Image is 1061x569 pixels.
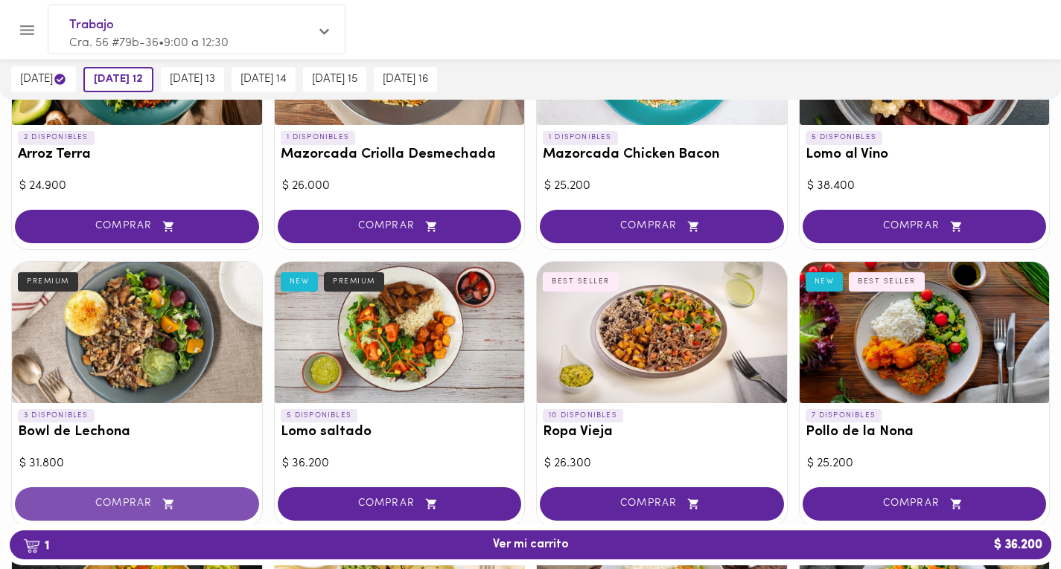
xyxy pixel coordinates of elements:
p: 1 DISPONIBLES [281,131,356,144]
h3: Arroz Terra [18,147,256,163]
div: $ 24.900 [19,178,255,195]
span: COMPRAR [558,498,765,510]
span: COMPRAR [558,220,765,233]
b: 1 [14,536,58,555]
span: [DATE] 14 [240,73,287,86]
span: COMPRAR [296,498,503,510]
iframe: Messagebird Livechat Widget [975,483,1046,554]
div: Ropa Vieja [537,262,787,403]
button: [DATE] 13 [161,67,224,92]
div: BEST SELLER [849,272,925,292]
div: NEW [281,272,319,292]
button: [DATE] 12 [83,67,153,92]
button: [DATE] 14 [232,67,296,92]
p: 2 DISPONIBLES [18,131,95,144]
h3: Mazorcada Chicken Bacon [543,147,781,163]
p: 5 DISPONIBLES [281,409,358,422]
h3: Pollo de la Nona [806,425,1044,440]
div: $ 26.300 [544,455,780,472]
div: $ 25.200 [807,455,1042,472]
h3: Ropa Vieja [543,425,781,440]
button: COMPRAR [15,487,259,521]
p: 7 DISPONIBLES [806,409,882,422]
div: $ 25.200 [544,178,780,195]
div: $ 31.800 [19,455,255,472]
p: 3 DISPONIBLES [18,409,95,422]
img: cart.png [23,539,40,553]
span: Ver mi carrito [493,538,569,552]
div: PREMIUM [18,272,78,292]
span: COMPRAR [821,220,1028,233]
span: COMPRAR [296,220,503,233]
p: 1 DISPONIBLES [543,131,618,144]
p: 5 DISPONIBLES [806,131,883,144]
div: Lomo saltado [275,262,525,403]
div: $ 26.000 [282,178,517,195]
span: [DATE] [20,72,67,86]
div: $ 36.200 [282,455,517,472]
button: [DATE] 15 [303,67,366,92]
div: Bowl de Lechona [12,262,262,403]
span: [DATE] 12 [94,73,143,86]
button: Menu [9,12,45,48]
span: COMPRAR [34,220,240,233]
span: [DATE] 16 [383,73,428,86]
h3: Lomo al Vino [806,147,1044,163]
span: Trabajo [69,16,309,35]
button: [DATE] 16 [374,67,437,92]
button: COMPRAR [15,210,259,243]
p: 10 DISPONIBLES [543,409,623,422]
button: COMPRAR [278,487,522,521]
div: PREMIUM [324,272,384,292]
div: Pollo de la Nona [800,262,1050,403]
div: $ 38.400 [807,178,1042,195]
div: NEW [806,272,844,292]
span: [DATE] 13 [170,73,215,86]
h3: Bowl de Lechona [18,425,256,440]
button: 1Ver mi carrito$ 36.200 [10,530,1051,559]
span: Cra. 56 #79b-36 • 9:00 a 12:30 [69,37,229,49]
h3: Lomo saltado [281,425,519,440]
button: COMPRAR [803,487,1047,521]
span: COMPRAR [821,498,1028,510]
button: [DATE] [11,66,76,92]
span: [DATE] 15 [312,73,357,86]
button: COMPRAR [278,210,522,243]
span: COMPRAR [34,498,240,510]
button: COMPRAR [540,210,784,243]
h3: Mazorcada Criolla Desmechada [281,147,519,163]
div: BEST SELLER [543,272,619,292]
button: COMPRAR [540,487,784,521]
button: COMPRAR [803,210,1047,243]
